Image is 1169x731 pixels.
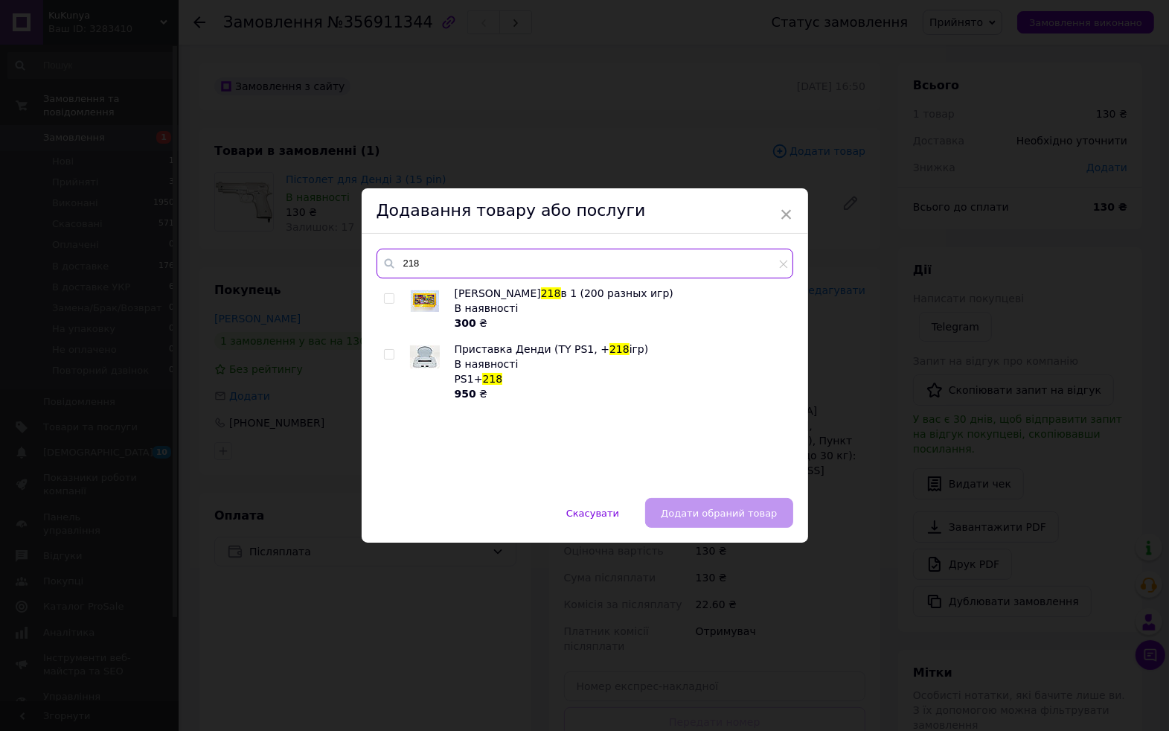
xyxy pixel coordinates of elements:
span: 218 [541,287,561,299]
img: Картридж Денди 218 в 1 (200 разных игр) [411,290,439,312]
div: ₴ [455,316,785,331]
span: × [780,202,793,227]
div: В наявності [455,301,785,316]
span: ігр) [630,343,649,355]
span: Скасувати [566,508,619,519]
img: Приставка Денди (TY PS1, +218 ігр) [410,345,440,368]
span: 218 [609,343,630,355]
div: Додавання товару або послуги [362,188,808,234]
span: [PERSON_NAME] [455,287,541,299]
input: Пошук за товарами та послугами [377,249,793,278]
span: в 1 (200 разных игр) [561,287,673,299]
b: 300 [455,317,476,329]
div: В наявності [455,357,785,371]
div: ₴ [455,386,785,401]
span: 218 [482,373,502,385]
b: 950 [455,388,476,400]
span: PS1+ [455,373,483,385]
button: Скасувати [551,498,635,528]
span: Приставка Денди (TY PS1, + [455,343,610,355]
